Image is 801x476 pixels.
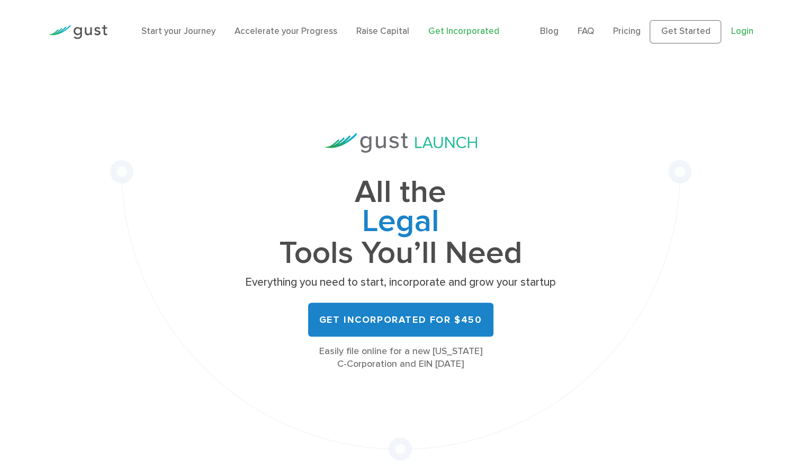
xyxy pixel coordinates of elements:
img: Gust Logo [48,25,107,39]
img: Gust Launch Logo [325,133,477,153]
a: Get Incorporated for $450 [308,303,493,337]
a: Pricing [613,26,640,37]
div: Easily file online for a new [US_STATE] C-Corporation and EIN [DATE] [242,345,560,371]
p: Everything you need to start, incorporate and grow your startup [242,275,560,290]
a: Start your Journey [141,26,215,37]
a: Login [731,26,753,37]
a: Get Started [650,20,721,43]
span: Legal [242,207,560,239]
h1: All the Tools You’ll Need [242,178,560,268]
a: Blog [539,26,558,37]
a: FAQ [577,26,593,37]
a: Get Incorporated [428,26,499,37]
a: Accelerate your Progress [235,26,337,37]
a: Raise Capital [356,26,409,37]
